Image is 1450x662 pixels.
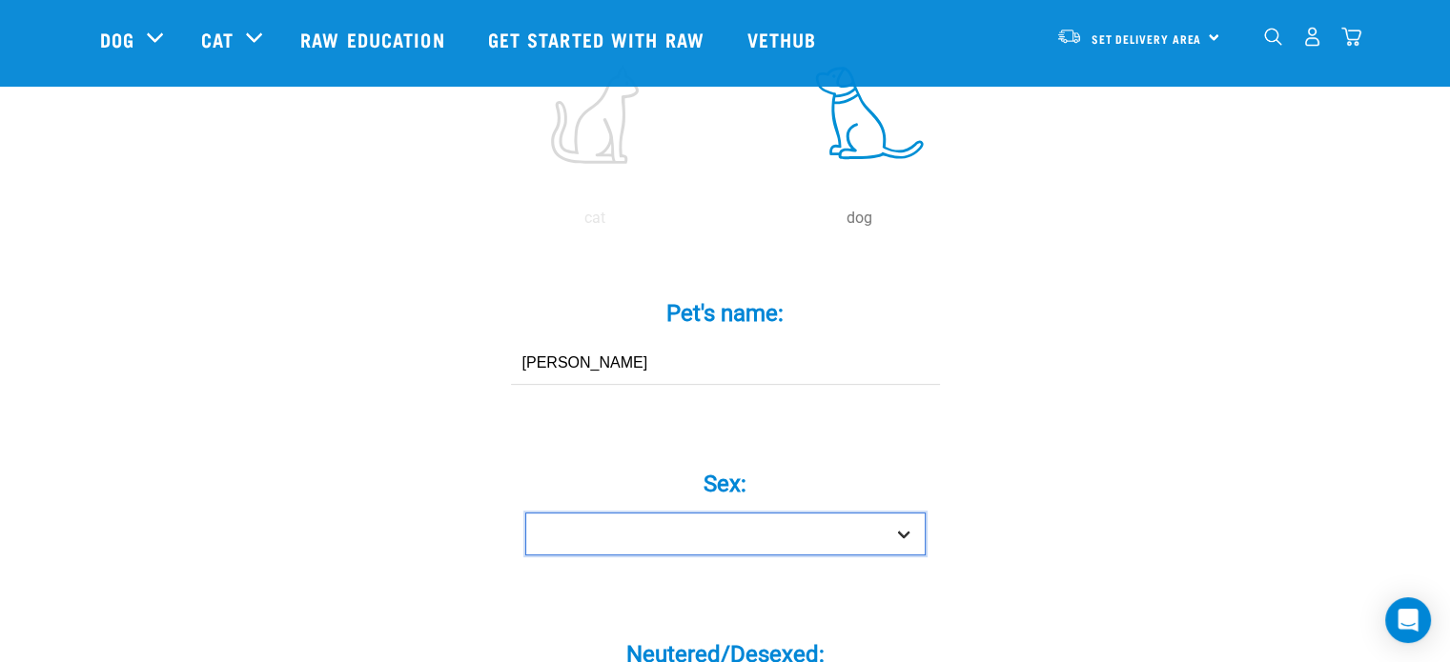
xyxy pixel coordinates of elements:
[466,207,724,230] p: cat
[1264,28,1282,46] img: home-icon-1@2x.png
[1056,28,1082,45] img: van-moving.png
[100,25,134,53] a: Dog
[439,296,1011,331] label: Pet's name:
[1092,35,1202,42] span: Set Delivery Area
[201,25,234,53] a: Cat
[731,207,989,230] p: dog
[1302,27,1322,47] img: user.png
[281,1,468,77] a: Raw Education
[1385,597,1431,643] div: Open Intercom Messenger
[439,467,1011,501] label: Sex:
[1341,27,1361,47] img: home-icon@2x.png
[728,1,841,77] a: Vethub
[469,1,728,77] a: Get started with Raw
